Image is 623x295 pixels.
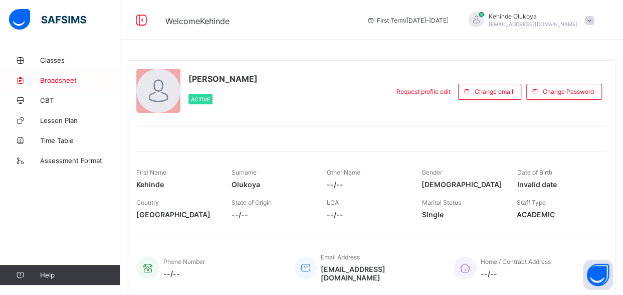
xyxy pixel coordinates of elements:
span: Country [136,199,159,206]
span: Classes [40,56,120,64]
span: Invalid date [517,180,597,189]
span: Help [40,271,120,279]
span: Change email [475,88,513,95]
span: [GEOGRAPHIC_DATA] [136,210,217,219]
span: --/-- [481,269,551,278]
span: Time Table [40,136,120,144]
span: Marital Status [422,199,461,206]
span: Change Password [543,88,594,95]
span: [EMAIL_ADDRESS][DOMAIN_NAME] [321,265,439,282]
span: --/-- [163,269,205,278]
span: CBT [40,96,120,104]
span: [PERSON_NAME] [188,74,258,84]
span: LGA [327,199,339,206]
span: Date of Birth [517,169,552,176]
span: session/term information [367,17,449,24]
button: Open asap [583,260,613,290]
span: Request profile edit [396,88,451,95]
span: Staff Type [517,199,546,206]
span: [EMAIL_ADDRESS][DOMAIN_NAME] [489,21,577,27]
span: Welcome Kehinde [165,16,230,26]
span: Single [422,210,502,219]
span: --/-- [327,180,407,189]
img: safsims [9,9,86,30]
span: First Name [136,169,166,176]
span: --/-- [232,210,312,219]
span: Broadsheet [40,76,120,84]
span: Lesson Plan [40,116,120,124]
span: Email Address [321,253,360,261]
span: Gender [422,169,442,176]
span: Assessment Format [40,157,120,165]
span: ACADEMIC [517,210,597,219]
span: Home / Contract Address [481,258,551,265]
span: Phone Number [163,258,205,265]
span: Kehinde [136,180,217,189]
span: State of Origin [232,199,272,206]
span: Olukoya [232,180,312,189]
span: Surname [232,169,257,176]
span: --/-- [327,210,407,219]
span: Kehinde Olukoya [489,13,577,20]
span: [DEMOGRAPHIC_DATA] [422,180,502,189]
span: Active [191,96,210,102]
span: Other Name [327,169,360,176]
div: KehindeOlukoya [459,12,599,29]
